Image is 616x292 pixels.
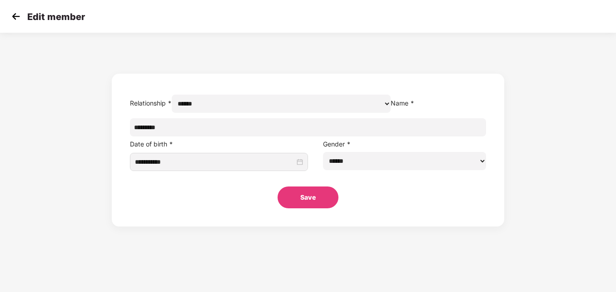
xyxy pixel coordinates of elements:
label: Relationship * [130,99,172,107]
button: Save [278,186,338,208]
p: Edit member [27,11,85,22]
img: svg+xml;base64,PHN2ZyB4bWxucz0iaHR0cDovL3d3dy53My5vcmcvMjAwMC9zdmciIHdpZHRoPSIzMCIgaGVpZ2h0PSIzMC... [9,10,23,23]
label: Name * [391,99,414,107]
label: Gender * [323,140,351,148]
label: Date of birth * [130,140,173,148]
